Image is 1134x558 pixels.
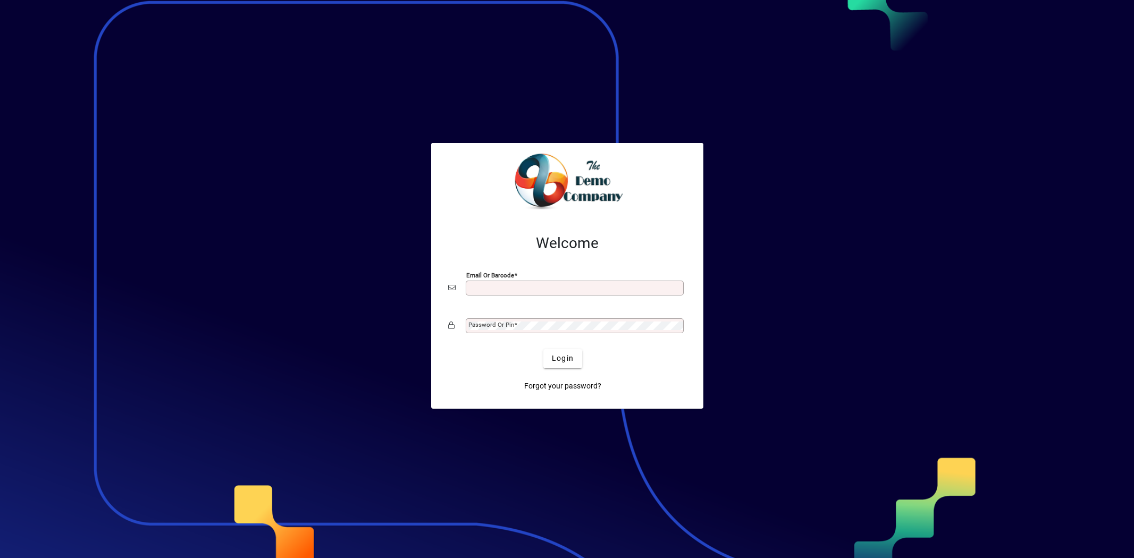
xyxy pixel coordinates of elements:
span: Login [552,353,574,364]
button: Login [543,349,582,368]
mat-label: Email or Barcode [466,271,514,278]
span: Forgot your password? [524,381,601,392]
h2: Welcome [448,234,686,252]
mat-label: Password or Pin [468,321,514,328]
a: Forgot your password? [520,377,606,396]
